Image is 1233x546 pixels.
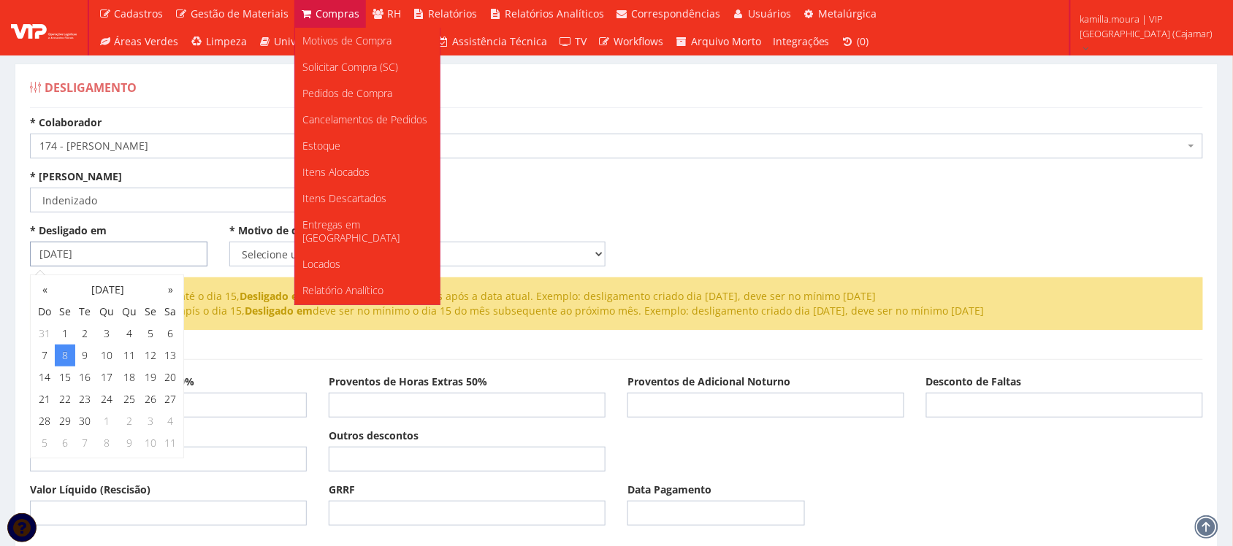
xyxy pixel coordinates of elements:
td: 20 [161,366,180,388]
td: 12 [141,345,161,366]
td: 2 [118,410,141,432]
a: Relatório Analítico [295,277,440,304]
a: Integrações [767,28,836,55]
label: GRRF [329,482,355,497]
label: Proventos de Adicional Noturno [627,374,790,389]
label: * [PERSON_NAME] [30,169,122,184]
a: Motivos de Compra [295,28,440,54]
td: 23 [75,388,95,410]
th: Se [141,301,161,323]
th: [DATE] [55,279,161,301]
span: Assistência Técnica [453,34,548,48]
td: 10 [95,345,118,366]
td: 7 [75,432,95,454]
td: 26 [141,388,161,410]
label: Valor Líquido (Rescisão) [30,482,150,497]
td: 10 [141,432,161,454]
span: Pedidos de Compra [302,86,392,100]
strong: Desligado em [240,289,308,303]
td: 22 [55,388,75,410]
span: Desligamento [45,80,137,96]
td: 8 [95,432,118,454]
label: Proventos de Horas Extras 50% [329,374,487,389]
a: Itens Descartados [295,185,440,212]
span: Itens Alocados [302,165,370,179]
span: Relatórios Analíticos [505,7,604,20]
td: 24 [95,388,118,410]
td: 6 [161,323,180,345]
td: 1 [55,323,75,345]
th: » [161,279,180,301]
td: 17 [95,366,118,388]
label: * Colaborador [30,115,102,130]
span: Locados [302,257,340,271]
td: 8 [55,345,75,366]
li: Para desligamentos criados até o dia 15, deve ser no mínimo 60 dias após a data atual. Exemplo: d... [42,289,1191,304]
th: Te [75,301,95,323]
td: 31 [34,323,55,345]
span: Metalúrgica [819,7,877,20]
span: Usuários [748,7,791,20]
span: Motivos de Compra [302,34,392,47]
td: 25 [118,388,141,410]
span: Cancelamentos de Pedidos [302,112,427,126]
td: 30 [75,410,95,432]
a: Estoque [295,133,440,159]
td: 4 [118,323,141,345]
td: 3 [95,323,118,345]
span: Arquivo Morto [691,34,761,48]
a: Itens Alocados [295,159,440,185]
a: Locados [295,251,440,277]
a: Solicitar Compra (SC) [295,54,440,80]
span: Itens Descartados [302,191,386,205]
td: 1 [95,410,118,432]
span: Integrações [773,34,830,48]
th: Qu [95,301,118,323]
td: 9 [118,432,141,454]
td: 21 [34,388,55,410]
th: Qu [118,301,141,323]
li: Para desligamentos criados apís o dia 15, deve ser no mínimo o dia 15 do mês subsequente ao próxi... [42,304,1191,318]
span: Limpeza [206,34,247,48]
span: Universidade [275,34,340,48]
span: Workflows [614,34,664,48]
label: * Motivo de desligamento [229,223,361,238]
a: Workflows [592,28,670,55]
span: kamilla.moura | VIP [GEOGRAPHIC_DATA] (Cajamar) [1080,12,1214,41]
a: Arquivo Morto [670,28,768,55]
td: 28 [34,410,55,432]
td: 18 [118,366,141,388]
label: Desconto de Faltas [926,374,1022,389]
td: 19 [141,366,161,388]
a: TV [554,28,593,55]
th: « [34,279,55,301]
span: RH [387,7,401,20]
td: 14 [34,366,55,388]
td: 3 [141,410,161,432]
strong: Desligado em [245,304,313,318]
span: Áreas Verdes [115,34,179,48]
td: 6 [55,432,75,454]
a: Universidade [253,28,346,55]
td: 7 [34,345,55,366]
a: Assistência Técnica [431,28,554,55]
span: Compras [316,7,360,20]
span: TV [575,34,587,48]
span: (0) [858,34,869,48]
label: * Desligado em [30,223,107,238]
td: 16 [75,366,95,388]
td: 15 [55,366,75,388]
td: 2 [75,323,95,345]
label: Data Pagamento [627,482,711,497]
a: Limpeza [185,28,253,55]
span: Entregas em [GEOGRAPHIC_DATA] [302,218,400,245]
a: Pedidos de Compra [295,80,440,107]
span: Relatórios [429,7,478,20]
img: logo [11,17,77,39]
span: Cadastros [115,7,164,20]
th: Do [34,301,55,323]
td: 29 [55,410,75,432]
span: Gestão de Materiais [191,7,289,20]
a: Entregas em [GEOGRAPHIC_DATA] [295,212,440,251]
td: 27 [161,388,180,410]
